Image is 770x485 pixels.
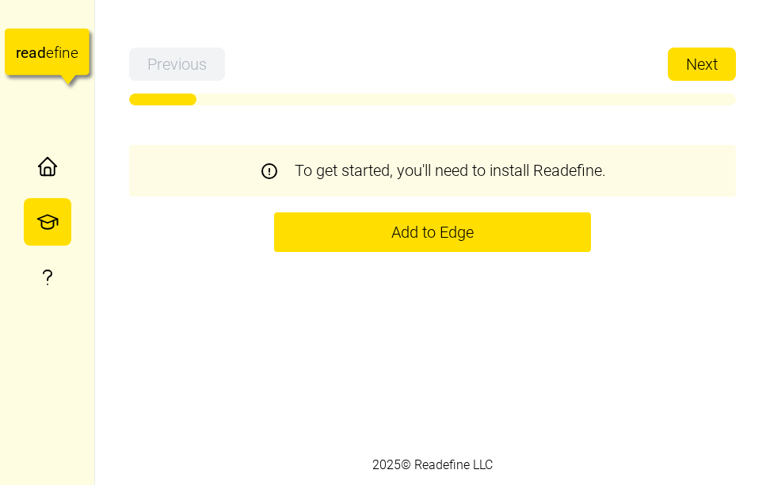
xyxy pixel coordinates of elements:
tspan: n [63,44,71,62]
span: Add to Edge [391,213,474,251]
button: Previous [129,48,225,81]
p: To get started, you'll need to install Readefine. [295,158,606,183]
span: Next [686,48,718,80]
tspan: e [71,44,78,62]
tspan: f [54,44,59,62]
div: 2025 © Readefine LLC [364,448,501,483]
a: readefine [5,13,90,99]
tspan: e [46,44,54,62]
button: Next [668,48,736,81]
span: Previous [147,48,207,80]
tspan: a [29,44,36,62]
tspan: i [59,44,62,62]
tspan: d [37,44,46,62]
tspan: r [16,44,21,62]
a: Add to Edge [274,212,591,252]
tspan: e [21,44,29,62]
